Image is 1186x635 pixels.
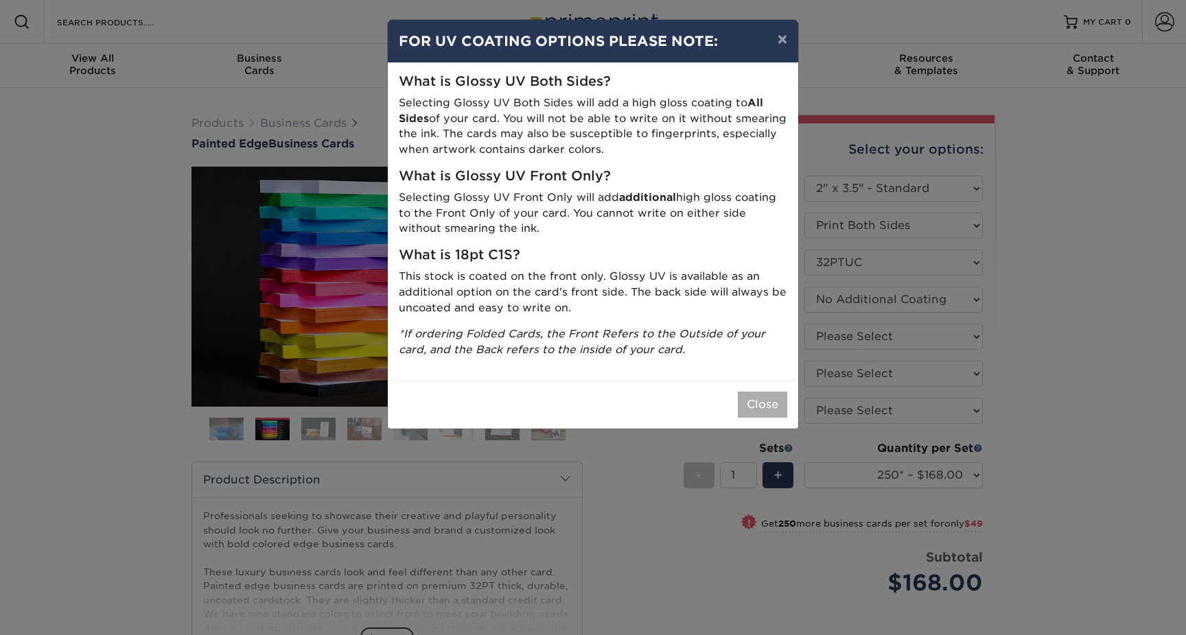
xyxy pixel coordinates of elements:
h5: What is 18pt C1S? [399,248,787,263]
p: This stock is coated on the front only. Glossy UV is available as an additional option on the car... [399,269,787,315]
strong: All Sides [399,96,763,125]
h5: What is Glossy UV Front Only? [399,169,787,184]
p: Selecting Glossy UV Both Sides will add a high gloss coating to of your card. You will not be abl... [399,95,787,158]
i: *If ordering Folded Cards, the Front Refers to the Outside of your card, and the Back refers to t... [399,327,765,356]
button: × [767,20,798,58]
h4: FOR UV COATING OPTIONS PLEASE NOTE: [399,31,787,51]
h5: What is Glossy UV Both Sides? [399,74,787,90]
p: Selecting Glossy UV Front Only will add high gloss coating to the Front Only of your card. You ca... [399,190,787,237]
strong: additional [619,191,676,204]
button: Close [738,392,787,418]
